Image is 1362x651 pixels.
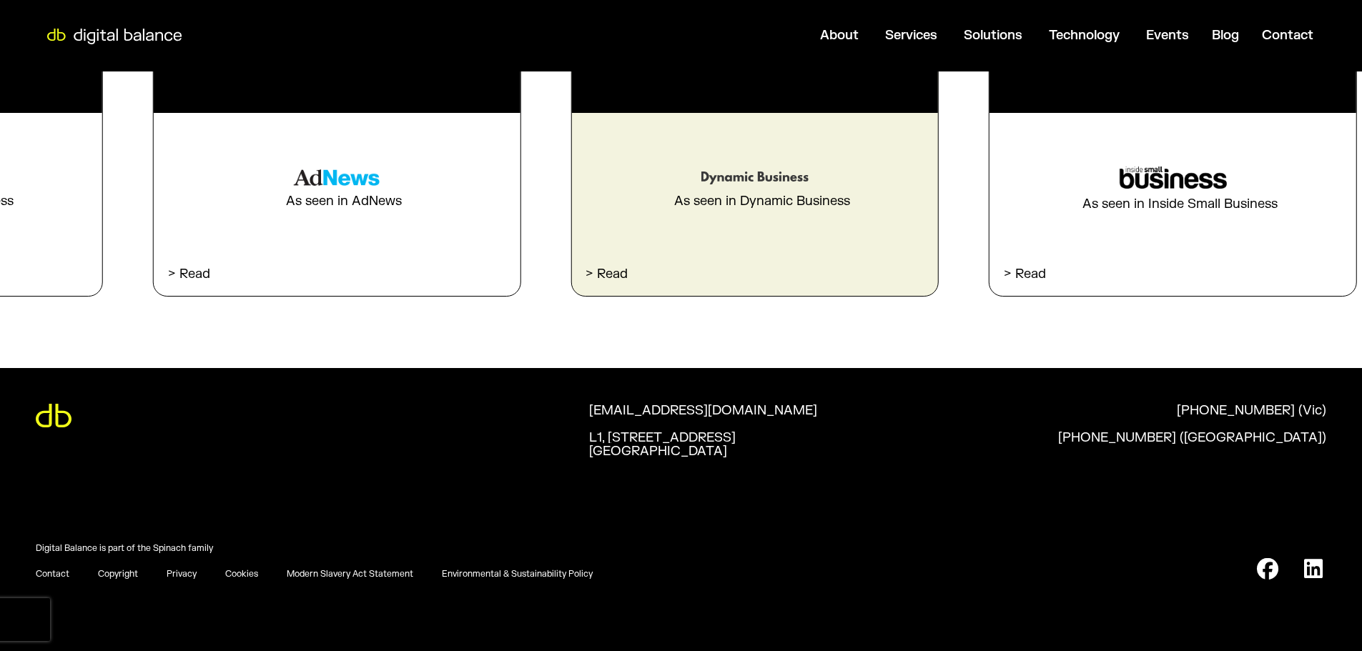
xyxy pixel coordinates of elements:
a: About [820,27,859,44]
a: Environmental & Sustainability Policy [442,569,593,580]
a: L1, [STREET_ADDRESS][GEOGRAPHIC_DATA] [589,431,944,472]
img: DB logo [36,404,71,427]
a: Privacy [167,569,197,580]
p: > Read [586,266,924,282]
div: As seen in AdNews [272,186,402,209]
a: Technology [1049,27,1120,44]
a: Cookies [225,569,258,580]
p: [EMAIL_ADDRESS][DOMAIN_NAME] [589,404,944,418]
div: Menu Toggle [194,21,1325,49]
a: Modern Slavery Act Statement [287,569,413,580]
p: [PHONE_NUMBER] (Vic) [1177,404,1326,418]
nav: Menu [36,543,213,555]
a: Contact [36,569,69,580]
div: As seen in Dynamic Business [660,186,850,209]
a: Solutions [964,27,1022,44]
nav: Menu [194,21,1325,49]
nav: Menu [36,569,593,580]
p: L1, [STREET_ADDRESS] [589,431,944,459]
p: [PHONE_NUMBER] ([GEOGRAPHIC_DATA]) [1058,431,1326,445]
p: > Read [1004,266,1342,282]
a: Copyright [98,569,138,580]
a: Events [1146,27,1189,44]
img: Digital Balance logo [36,29,193,44]
a: Blog [1212,27,1239,44]
a: [PHONE_NUMBER] (Vic) [972,404,1326,431]
div: As seen in Inside Small Business [1068,189,1278,212]
span: [GEOGRAPHIC_DATA] [589,443,727,459]
a: Digital Balance is part of the Spinach family [36,543,213,555]
a: Services [885,27,937,44]
a: [PHONE_NUMBER] ([GEOGRAPHIC_DATA]) [972,431,1326,458]
a: Contact [1262,27,1313,44]
p: > Read [168,266,506,282]
a: [EMAIL_ADDRESS][DOMAIN_NAME] [589,404,944,431]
